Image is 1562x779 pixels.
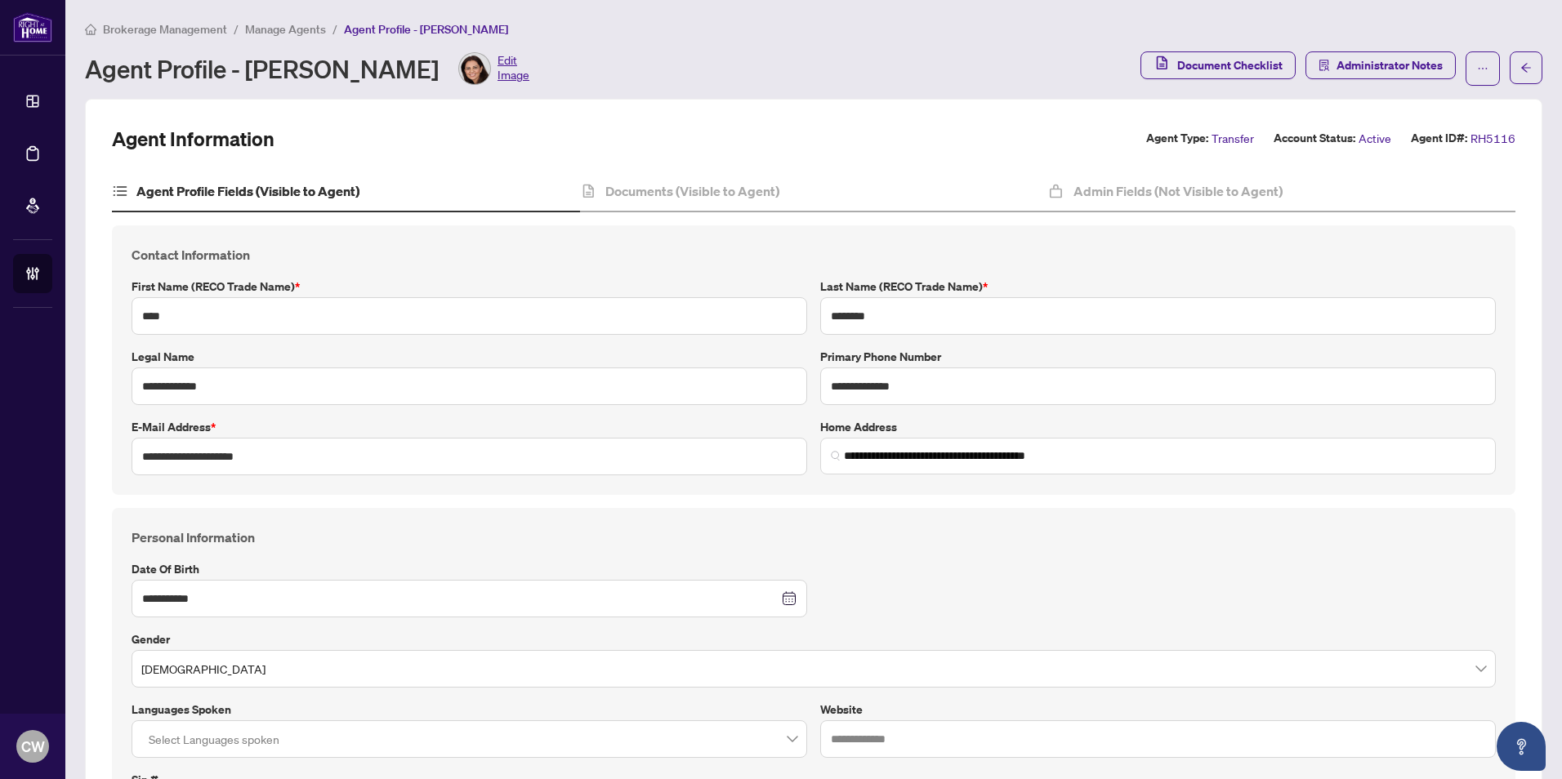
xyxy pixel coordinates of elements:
span: home [85,24,96,35]
span: Active [1359,129,1391,148]
span: solution [1319,60,1330,71]
label: Home Address [820,418,1496,436]
span: Document Checklist [1177,52,1283,78]
label: Languages spoken [132,701,807,719]
span: Brokerage Management [103,22,227,37]
label: First Name (RECO Trade Name) [132,278,807,296]
span: ellipsis [1477,63,1488,74]
h4: Personal Information [132,527,1496,547]
span: Agent Profile - [PERSON_NAME] [344,22,508,37]
button: Administrator Notes [1305,51,1456,79]
h4: Contact Information [132,245,1496,265]
div: Agent Profile - [PERSON_NAME] [85,52,529,85]
span: CW [21,735,45,758]
li: / [332,20,337,38]
label: Primary Phone Number [820,348,1496,366]
label: Agent Type: [1146,129,1208,148]
h4: Admin Fields (Not Visible to Agent) [1073,181,1283,201]
label: Legal Name [132,348,807,366]
img: Profile Icon [459,53,490,84]
img: search_icon [831,451,841,461]
span: Female [141,653,1486,684]
li: / [234,20,239,38]
label: Agent ID#: [1411,129,1467,148]
label: Website [820,701,1496,719]
label: Gender [132,630,1496,648]
span: Edit Image [498,52,529,85]
span: RH5116 [1471,129,1515,148]
span: arrow-left [1520,62,1532,73]
label: Account Status: [1274,129,1355,148]
h4: Agent Profile Fields (Visible to Agent) [136,181,359,201]
img: logo [13,12,52,42]
span: Manage Agents [245,22,326,37]
span: Administrator Notes [1337,52,1443,78]
button: Open asap [1497,722,1546,771]
button: Document Checklist [1140,51,1296,79]
span: Transfer [1212,129,1254,148]
h2: Agent Information [112,126,274,152]
h4: Documents (Visible to Agent) [605,181,779,201]
label: Date of Birth [132,560,807,578]
label: E-mail Address [132,418,807,436]
label: Last Name (RECO Trade Name) [820,278,1496,296]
